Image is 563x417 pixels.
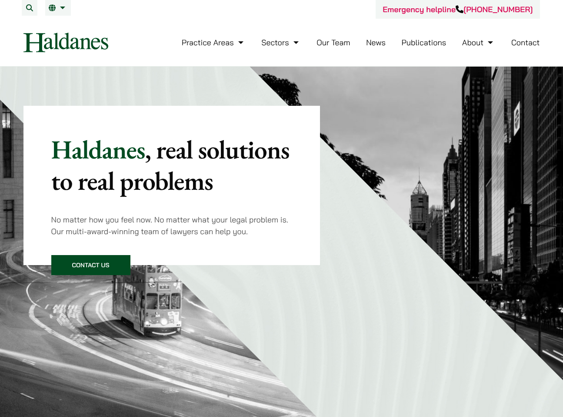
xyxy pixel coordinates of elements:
a: About [462,37,495,47]
a: Contact Us [51,255,130,275]
a: Sectors [261,37,300,47]
p: Haldanes [51,134,293,196]
p: No matter how you feel now. No matter what your legal problem is. Our multi-award-winning team of... [51,214,293,237]
img: Logo of Haldanes [23,33,108,52]
a: Practice Areas [182,37,246,47]
a: Our Team [316,37,350,47]
a: Emergency helpline[PHONE_NUMBER] [383,4,533,14]
a: EN [49,4,67,11]
a: News [366,37,386,47]
mark: , real solutions to real problems [51,132,290,198]
a: Publications [402,37,446,47]
a: Contact [511,37,540,47]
